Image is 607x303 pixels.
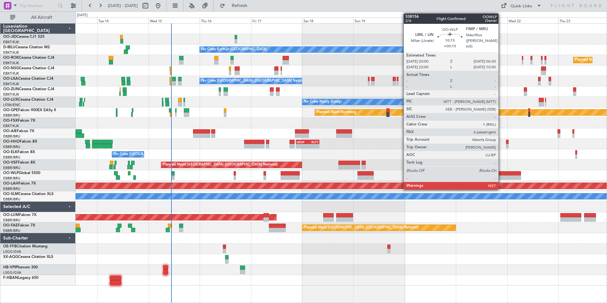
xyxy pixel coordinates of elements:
[3,50,19,55] a: EBKT/KJK
[3,182,18,185] span: OO-LAH
[3,161,35,165] a: OO-VSFFalcon 8X
[297,144,308,148] div: -
[3,45,50,49] a: D-IBLUCessna Citation M2
[3,124,19,128] a: EBKT/KJK
[3,113,20,118] a: EBBR/BRU
[456,17,507,23] div: Tue 21
[201,45,267,54] div: No Crew Kortrijk-[GEOGRAPHIC_DATA]
[3,56,19,60] span: OO-ROK
[97,17,148,23] div: Tue 14
[308,140,319,144] div: RJTT
[3,82,19,86] a: EBKT/KJK
[3,186,20,191] a: EBBR/BRU
[7,12,69,23] button: All Aircraft
[3,155,20,160] a: EBBR/BRU
[3,129,17,133] span: OO-AIE
[3,245,17,248] span: OE-FFB
[308,144,319,148] div: -
[3,213,19,217] span: OO-LUM
[3,266,38,269] a: HB-VPIPhenom 300
[3,56,54,60] a: OO-ROKCessna Citation CJ4
[3,255,18,259] span: SX-AQG
[3,224,18,227] span: OO-FAE
[17,15,67,20] span: All Aircraft
[3,77,18,81] span: OO-LXA
[3,255,53,259] a: SX-AQGCessna Citation XLS
[3,276,18,280] span: F-HBAN
[507,17,558,23] div: Wed 22
[3,66,54,70] a: OO-NSGCessna Citation CJ4
[3,228,20,233] a: EBBR/BRU
[251,17,302,23] div: Fri 17
[226,3,253,8] span: Refresh
[3,245,48,248] a: OE-FFBCitation Mustang
[3,77,53,81] a: OO-LXACessna Citation CJ4
[3,35,44,39] a: OO-JIDCessna CJ1 525
[200,17,251,23] div: Thu 16
[3,161,18,165] span: OO-VSF
[3,276,38,280] a: F-HBANLegacy 650
[3,71,19,76] a: EBKT/KJK
[3,140,20,144] span: OO-HHO
[498,1,545,11] button: Quick Links
[302,17,353,23] div: Sat 18
[3,171,19,175] span: OO-WLP
[3,165,20,170] a: EBBR/BRU
[3,92,19,97] a: EBKT/KJK
[3,266,16,269] span: HB-VPI
[3,140,37,144] a: OO-HHOFalcon 8X
[3,176,20,181] a: EBBR/BRU
[3,45,16,49] span: D-IBLU
[510,3,532,10] div: Quick Links
[3,218,20,223] a: EBBR/BRU
[3,87,19,91] span: OO-ZUN
[3,119,35,123] a: OO-FSXFalcon 7X
[3,108,56,112] a: OO-GPEFalcon 900EX EASy II
[163,160,278,170] div: Planned Maint [GEOGRAPHIC_DATA] ([GEOGRAPHIC_DATA] National)
[317,108,356,117] div: Planned Maint Nurnberg
[3,150,35,154] a: OO-ELKFalcon 8X
[353,17,404,23] div: Sun 19
[3,40,19,44] a: EBKT/KJK
[405,17,456,23] div: Mon 20
[3,61,19,65] a: EBKT/KJK
[3,66,19,70] span: OO-NSG
[3,224,35,227] a: OO-FAEFalcon 7X
[217,1,255,11] button: Refresh
[3,108,18,112] span: OO-GPE
[3,145,20,149] a: EBBR/BRU
[108,3,138,9] span: [DATE] - [DATE]
[304,223,419,232] div: Planned Maint [GEOGRAPHIC_DATA] ([GEOGRAPHIC_DATA] National)
[3,103,21,107] a: LFSN/ENC
[297,140,308,144] div: LROP
[3,192,18,196] span: OO-SLM
[3,270,21,275] a: LSGG/GVA
[3,129,34,133] a: OO-AIEFalcon 7X
[3,171,40,175] a: OO-WLPGlobal 5500
[3,197,20,202] a: EBBR/BRU
[3,192,54,196] a: OO-SLMCessna Citation XLS
[114,150,220,159] div: No Crew [GEOGRAPHIC_DATA] ([GEOGRAPHIC_DATA] National)
[3,249,21,254] a: LSGG/GVA
[3,134,20,139] a: EBBR/BRU
[3,35,17,39] span: OO-JID
[3,213,37,217] a: OO-LUMFalcon 7X
[149,17,200,23] div: Wed 15
[19,1,56,10] input: Trip Number
[3,98,53,102] a: OO-LUXCessna Citation CJ4
[201,76,308,86] div: No Crew [GEOGRAPHIC_DATA] ([GEOGRAPHIC_DATA] National)
[3,87,54,91] a: OO-ZUNCessna Citation CJ4
[77,13,88,18] div: [DATE]
[3,182,36,185] a: OO-LAHFalcon 7X
[3,119,18,123] span: OO-FSX
[3,150,17,154] span: OO-ELK
[304,97,342,107] div: No Crew Nancy (Essey)
[3,98,18,102] span: OO-LUX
